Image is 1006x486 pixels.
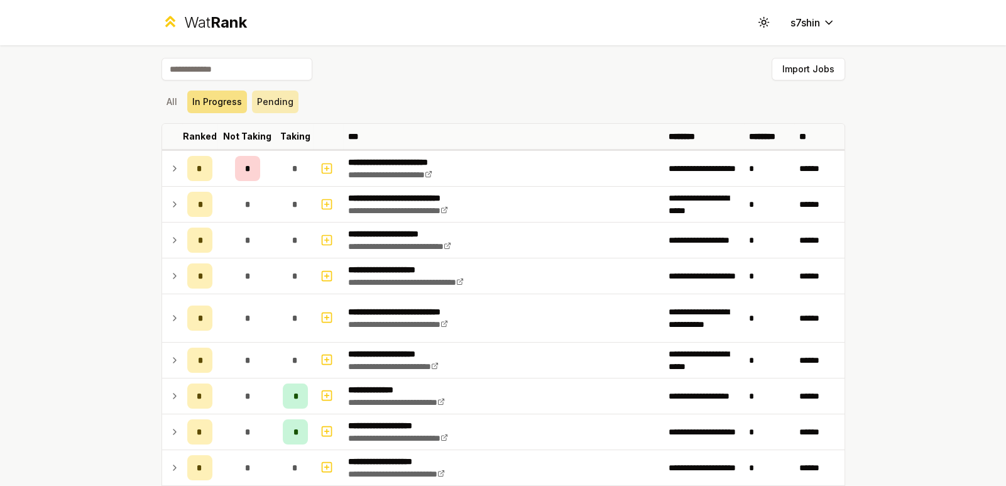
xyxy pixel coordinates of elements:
[772,58,845,80] button: Import Jobs
[210,13,247,31] span: Rank
[187,91,247,113] button: In Progress
[280,130,310,143] p: Taking
[161,13,248,33] a: WatRank
[184,13,247,33] div: Wat
[183,130,217,143] p: Ranked
[252,91,298,113] button: Pending
[780,11,845,34] button: s7shin
[223,130,271,143] p: Not Taking
[790,15,820,30] span: s7shin
[161,91,182,113] button: All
